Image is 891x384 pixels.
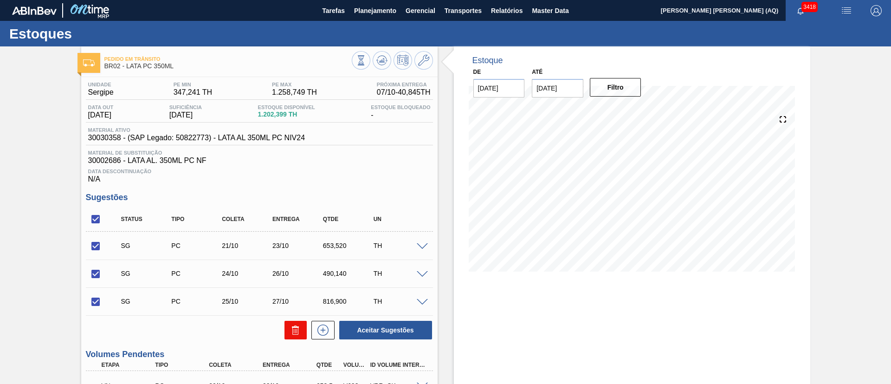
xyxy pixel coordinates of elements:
span: Unidade [88,82,114,87]
span: Relatórios [491,5,523,16]
div: Pedido de Compra [169,242,225,249]
div: Pedido de Compra [169,270,225,277]
div: Entrega [270,216,326,222]
div: 490,140 [321,270,377,277]
span: Data out [88,104,114,110]
span: Master Data [532,5,568,16]
span: Suficiência [169,104,202,110]
button: Programar Estoque [394,51,412,70]
span: 30002686 - LATA AL. 350ML PC NF [88,156,431,165]
div: Tipo [153,362,213,368]
div: 21/10/2025 [220,242,276,249]
div: UN [371,216,427,222]
button: Notificações [786,4,815,17]
label: De [473,69,481,75]
span: 347,241 TH [174,88,212,97]
img: Logout [871,5,882,16]
span: Estoque Bloqueado [371,104,430,110]
span: [DATE] [169,111,202,119]
button: Filtro [590,78,641,97]
div: 25/10/2025 [220,298,276,305]
div: Qtde [314,362,342,368]
div: Volume Portal [341,362,369,368]
button: Atualizar Gráfico [373,51,391,70]
span: PE MAX [272,82,317,87]
div: Status [119,216,175,222]
div: Sugestão Criada [119,298,175,305]
span: 30030358 - (SAP Legado: 50822773) - LATA AL 350ML PC NIV24 [88,134,305,142]
div: Sugestão Criada [119,242,175,249]
div: TH [371,270,427,277]
span: Sergipe [88,88,114,97]
span: [DATE] [88,111,114,119]
button: Aceitar Sugestões [339,321,432,339]
h1: Estoques [9,28,174,39]
span: Transportes [445,5,482,16]
span: Estoque Disponível [258,104,315,110]
div: 27/10/2025 [270,298,326,305]
span: Pedido em Trânsito [104,56,352,62]
img: userActions [841,5,852,16]
span: Material de Substituição [88,150,431,156]
div: Nova sugestão [307,321,335,339]
div: N/A [86,165,433,183]
div: Aceitar Sugestões [335,320,433,340]
button: Ir ao Master Data / Geral [414,51,433,70]
img: Ícone [83,59,95,66]
div: TH [371,242,427,249]
button: Visão Geral dos Estoques [352,51,370,70]
div: 653,520 [321,242,377,249]
span: 1.258,749 TH [272,88,317,97]
span: BR02 - LATA PC 350ML [104,63,352,70]
div: Tipo [169,216,225,222]
div: Etapa [99,362,160,368]
img: TNhmsLtSVTkK8tSr43FrP2fwEKptu5GPRR3wAAAABJRU5ErkJggg== [12,7,57,15]
div: 816,900 [321,298,377,305]
input: dd/mm/yyyy [532,79,583,98]
div: 26/10/2025 [270,270,326,277]
div: Coleta [207,362,267,368]
div: Sugestão Criada [119,270,175,277]
div: TH [371,298,427,305]
span: Gerencial [406,5,435,16]
div: - [368,104,433,119]
div: Id Volume Interno [368,362,428,368]
span: Material ativo [88,127,305,133]
div: Estoque [472,56,503,65]
div: 23/10/2025 [270,242,326,249]
span: Próxima Entrega [377,82,431,87]
span: 3418 [801,2,818,12]
label: Até [532,69,542,75]
span: Tarefas [322,5,345,16]
div: Qtde [321,216,377,222]
span: Data Descontinuação [88,169,431,174]
span: Planejamento [354,5,396,16]
div: 24/10/2025 [220,270,276,277]
input: dd/mm/yyyy [473,79,525,98]
div: Coleta [220,216,276,222]
h3: Volumes Pendentes [86,350,433,359]
div: Pedido de Compra [169,298,225,305]
span: PE MIN [174,82,212,87]
div: Excluir Sugestões [280,321,307,339]
div: Entrega [260,362,321,368]
h3: Sugestões [86,193,433,202]
span: 1.202,399 TH [258,111,315,118]
span: 07/10 - 40,845 TH [377,88,431,97]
